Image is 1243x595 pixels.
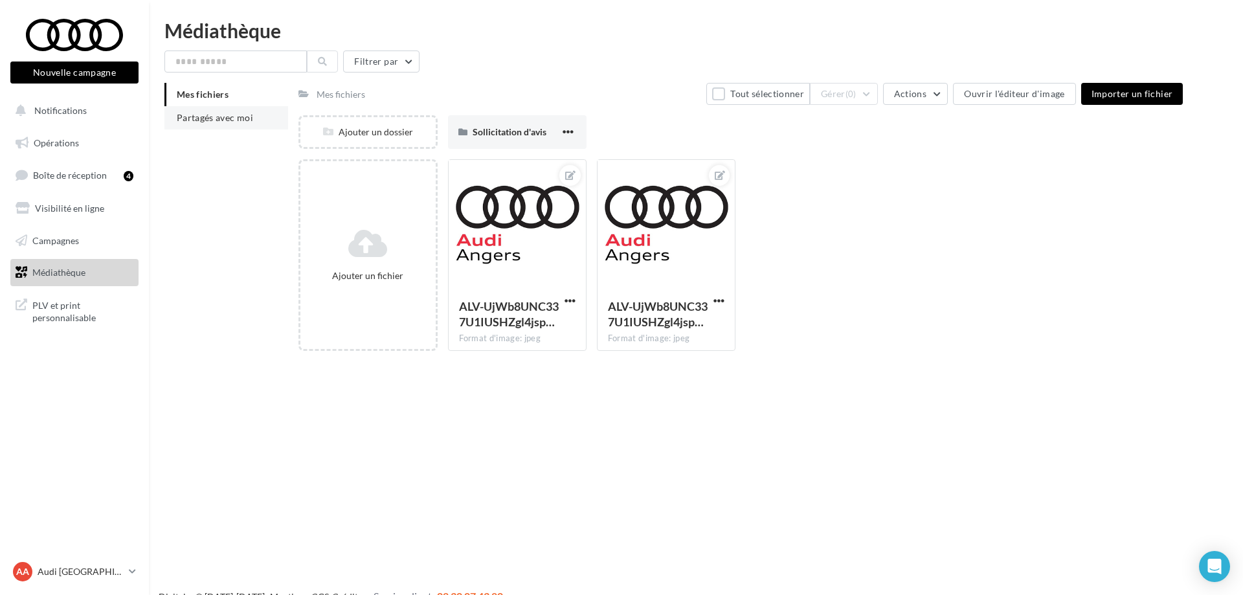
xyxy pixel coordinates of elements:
[608,299,708,329] span: ALV-UjWb8UNC337U1IUSHZgl4jsp0qpIj6FHRHIO2n_7XUvB0oTDM8S_
[459,333,576,344] div: Format d'image: jpeg
[34,105,87,116] span: Notifications
[177,112,253,123] span: Partagés avec moi
[8,259,141,286] a: Médiathèque
[35,203,104,214] span: Visibilité en ligne
[845,89,857,99] span: (0)
[177,89,229,100] span: Mes fichiers
[1081,83,1183,105] button: Importer un fichier
[8,195,141,222] a: Visibilité en ligne
[8,227,141,254] a: Campagnes
[38,565,124,578] p: Audi [GEOGRAPHIC_DATA]
[16,565,29,578] span: AA
[10,62,139,84] button: Nouvelle campagne
[1199,551,1230,582] div: Open Intercom Messenger
[10,559,139,584] a: AA Audi [GEOGRAPHIC_DATA]
[706,83,810,105] button: Tout sélectionner
[32,267,85,278] span: Médiathèque
[473,126,546,137] span: Sollicitation d'avis
[810,83,878,105] button: Gérer(0)
[317,88,365,101] div: Mes fichiers
[8,97,136,124] button: Notifications
[124,171,133,181] div: 4
[894,88,926,99] span: Actions
[459,299,559,329] span: ALV-UjWb8UNC337U1IUSHZgl4jsp0qpIj6FHRHIO2n_7XUvB0oTDM8S_
[306,269,430,282] div: Ajouter un fichier
[34,137,79,148] span: Opérations
[33,170,107,181] span: Boîte de réception
[953,83,1075,105] button: Ouvrir l'éditeur d'image
[164,21,1227,40] div: Médiathèque
[32,297,133,324] span: PLV et print personnalisable
[1092,88,1173,99] span: Importer un fichier
[8,161,141,189] a: Boîte de réception4
[343,51,420,73] button: Filtrer par
[608,333,724,344] div: Format d'image: jpeg
[300,126,435,139] div: Ajouter un dossier
[8,291,141,330] a: PLV et print personnalisable
[32,234,79,245] span: Campagnes
[883,83,948,105] button: Actions
[8,129,141,157] a: Opérations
